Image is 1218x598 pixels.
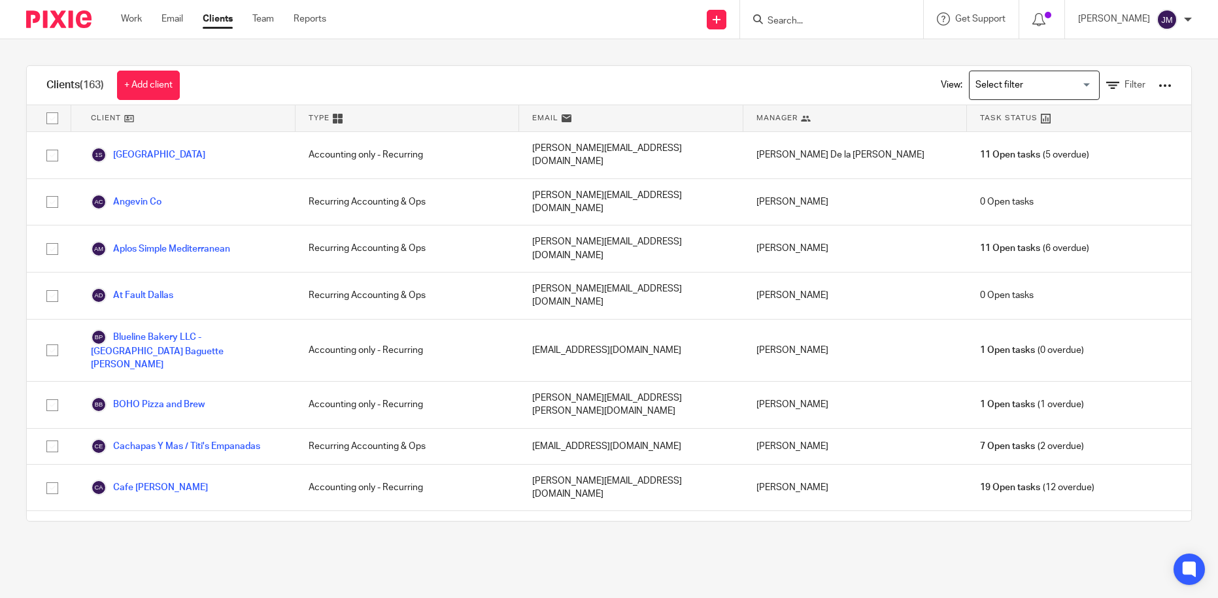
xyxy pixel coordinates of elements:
[91,480,107,495] img: svg%3E
[519,273,743,319] div: [PERSON_NAME][EMAIL_ADDRESS][DOMAIN_NAME]
[743,511,968,546] div: [PERSON_NAME]
[91,329,107,345] img: svg%3E
[296,179,520,225] div: Recurring Accounting & Ops
[91,480,208,495] a: Cafe [PERSON_NAME]
[91,288,107,303] img: svg%3E
[980,148,1089,161] span: (5 overdue)
[921,66,1172,105] div: View:
[91,194,107,210] img: svg%3E
[519,511,743,546] div: [EMAIL_ADDRESS][DOMAIN_NAME]
[980,398,1035,411] span: 1 Open tasks
[296,132,520,178] div: Accounting only - Recurring
[743,429,968,464] div: [PERSON_NAME]
[980,440,1083,453] span: (2 overdue)
[296,511,520,546] div: Recurring Accounting & Ops
[203,12,233,25] a: Clients
[766,16,884,27] input: Search
[296,225,520,272] div: Recurring Accounting & Ops
[519,225,743,272] div: [PERSON_NAME][EMAIL_ADDRESS][DOMAIN_NAME]
[91,397,205,412] a: BOHO Pizza and Brew
[743,382,968,428] div: [PERSON_NAME]
[519,179,743,225] div: [PERSON_NAME][EMAIL_ADDRESS][DOMAIN_NAME]
[1125,80,1145,90] span: Filter
[91,439,107,454] img: svg%3E
[91,241,107,257] img: svg%3E
[80,80,104,90] span: (163)
[955,14,1006,24] span: Get Support
[980,242,1040,255] span: 11 Open tasks
[91,397,107,412] img: svg%3E
[91,329,282,372] a: Blueline Bakery LLC - [GEOGRAPHIC_DATA] Baguette [PERSON_NAME]
[91,241,230,257] a: Aplos Simple Mediterranean
[980,148,1040,161] span: 11 Open tasks
[980,344,1083,357] span: (0 overdue)
[743,225,968,272] div: [PERSON_NAME]
[743,465,968,511] div: [PERSON_NAME]
[980,242,1089,255] span: (6 overdue)
[252,12,274,25] a: Team
[296,273,520,319] div: Recurring Accounting & Ops
[296,320,520,382] div: Accounting only - Recurring
[980,481,1040,494] span: 19 Open tasks
[743,273,968,319] div: [PERSON_NAME]
[1078,12,1150,25] p: [PERSON_NAME]
[161,12,183,25] a: Email
[980,481,1094,494] span: (12 overdue)
[91,194,161,210] a: Angevin Co
[980,112,1038,124] span: Task Status
[519,320,743,382] div: [EMAIL_ADDRESS][DOMAIN_NAME]
[969,71,1100,100] div: Search for option
[756,112,798,124] span: Manager
[519,382,743,428] div: [PERSON_NAME][EMAIL_ADDRESS][PERSON_NAME][DOMAIN_NAME]
[971,74,1092,97] input: Search for option
[91,112,121,124] span: Client
[519,465,743,511] div: [PERSON_NAME][EMAIL_ADDRESS][DOMAIN_NAME]
[980,344,1035,357] span: 1 Open tasks
[91,439,260,454] a: Cachapas Y Mas / Titi's Empanadas
[980,398,1083,411] span: (1 overdue)
[296,382,520,428] div: Accounting only - Recurring
[980,195,1034,208] span: 0 Open tasks
[296,429,520,464] div: Recurring Accounting & Ops
[743,320,968,382] div: [PERSON_NAME]
[40,106,65,131] input: Select all
[296,465,520,511] div: Accounting only - Recurring
[294,12,326,25] a: Reports
[519,132,743,178] div: [PERSON_NAME][EMAIL_ADDRESS][DOMAIN_NAME]
[1157,9,1177,30] img: svg%3E
[519,429,743,464] div: [EMAIL_ADDRESS][DOMAIN_NAME]
[46,78,104,92] h1: Clients
[309,112,330,124] span: Type
[980,440,1035,453] span: 7 Open tasks
[26,10,92,28] img: Pixie
[743,132,968,178] div: [PERSON_NAME] De la [PERSON_NAME]
[121,12,142,25] a: Work
[117,71,180,100] a: + Add client
[91,147,107,163] img: svg%3E
[532,112,558,124] span: Email
[91,147,205,163] a: [GEOGRAPHIC_DATA]
[743,179,968,225] div: [PERSON_NAME]
[91,288,173,303] a: At Fault Dallas
[980,289,1034,302] span: 0 Open tasks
